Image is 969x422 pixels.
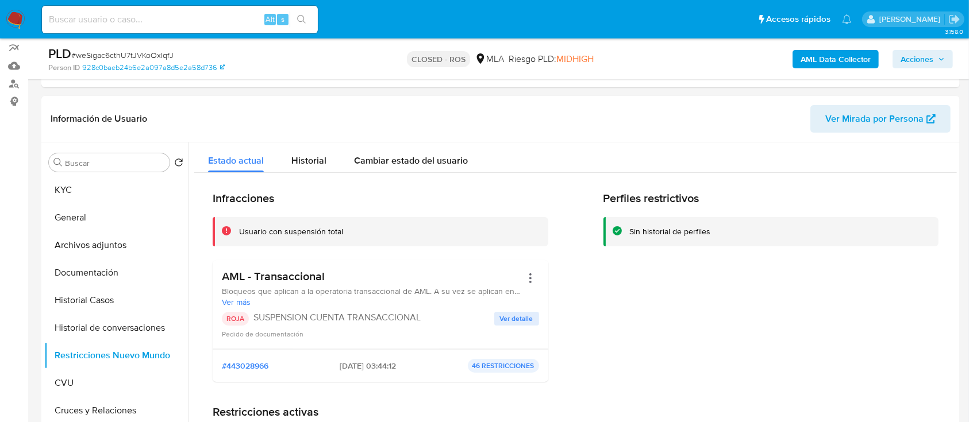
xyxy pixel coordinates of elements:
b: AML Data Collector [801,50,871,68]
button: Restricciones Nuevo Mundo [44,342,188,369]
button: Volver al orden por defecto [174,158,183,171]
span: s [281,14,284,25]
input: Buscar usuario o caso... [42,12,318,27]
h1: Información de Usuario [51,113,147,125]
b: Person ID [48,63,80,73]
p: emmanuel.vitiello@mercadolibre.com [879,14,944,25]
button: Ver Mirada por Persona [810,105,951,133]
button: KYC [44,176,188,204]
span: Riesgo PLD: [509,53,594,65]
p: CLOSED - ROS [407,51,470,67]
button: Historial de conversaciones [44,314,188,342]
span: Ver Mirada por Persona [825,105,924,133]
div: MLA [475,53,504,65]
a: 928c0baeb24b6e2a097a8d5e2a58d736 [82,63,225,73]
button: Acciones [893,50,953,68]
span: Acciones [901,50,933,68]
a: Salir [948,13,960,25]
span: # weSigac6cthU7tJVKoOxIqfJ [71,49,174,61]
button: Buscar [53,158,63,167]
button: Documentación [44,259,188,287]
b: PLD [48,44,71,63]
span: Alt [266,14,275,25]
button: Historial Casos [44,287,188,314]
a: Notificaciones [842,14,852,24]
span: Accesos rápidos [766,13,830,25]
span: MIDHIGH [556,52,594,65]
input: Buscar [65,158,165,168]
span: 3.158.0 [945,27,963,36]
button: General [44,204,188,231]
button: AML Data Collector [793,50,879,68]
button: CVU [44,369,188,397]
button: Archivos adjuntos [44,231,188,259]
button: search-icon [290,11,313,28]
